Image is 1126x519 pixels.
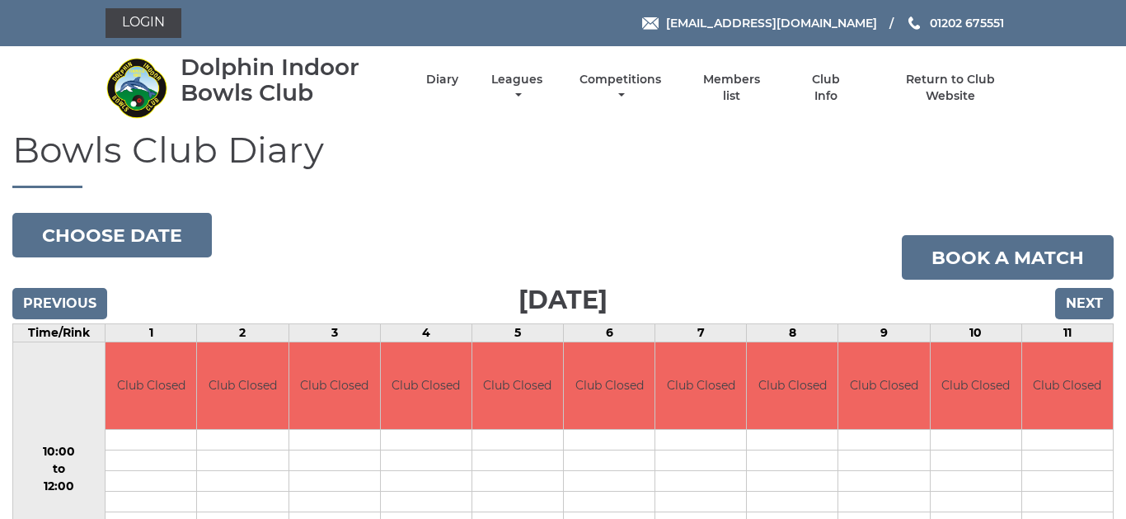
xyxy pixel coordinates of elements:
[472,342,563,429] td: Club Closed
[747,324,838,342] td: 8
[381,342,472,429] td: Club Closed
[106,8,181,38] a: Login
[426,72,458,87] a: Diary
[908,17,920,30] img: Phone us
[666,16,877,31] span: [EMAIL_ADDRESS][DOMAIN_NAME]
[1021,324,1113,342] td: 11
[12,288,107,319] input: Previous
[655,324,747,342] td: 7
[906,14,1004,32] a: Phone us 01202 675551
[1022,342,1113,429] td: Club Closed
[1055,288,1114,319] input: Next
[487,72,547,104] a: Leagues
[12,213,212,257] button: Choose date
[838,342,929,429] td: Club Closed
[642,14,877,32] a: Email [EMAIL_ADDRESS][DOMAIN_NAME]
[931,342,1021,429] td: Club Closed
[472,324,563,342] td: 5
[642,17,659,30] img: Email
[564,342,654,429] td: Club Closed
[747,342,837,429] td: Club Closed
[930,324,1021,342] td: 10
[289,342,380,429] td: Club Closed
[12,130,1114,188] h1: Bowls Club Diary
[694,72,770,104] a: Members list
[380,324,472,342] td: 4
[181,54,397,106] div: Dolphin Indoor Bowls Club
[13,324,106,342] td: Time/Rink
[106,342,196,429] td: Club Closed
[197,324,289,342] td: 2
[564,324,655,342] td: 6
[902,235,1114,280] a: Book a match
[106,324,197,342] td: 1
[655,342,746,429] td: Club Closed
[106,57,167,119] img: Dolphin Indoor Bowls Club
[881,72,1020,104] a: Return to Club Website
[197,342,288,429] td: Club Closed
[575,72,665,104] a: Competitions
[289,324,380,342] td: 3
[799,72,852,104] a: Club Info
[930,16,1004,31] span: 01202 675551
[838,324,930,342] td: 9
